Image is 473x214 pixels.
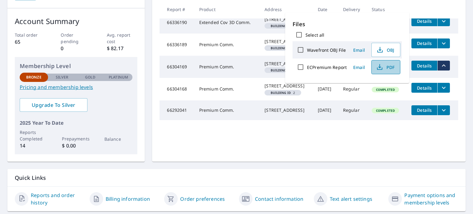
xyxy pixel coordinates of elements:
[104,136,133,142] p: Balance
[194,100,260,120] td: Premium Comm.
[411,83,437,93] button: detailsBtn-66304168
[411,16,437,26] button: detailsBtn-66336190
[194,78,260,100] td: Premium Comm.
[371,43,400,57] button: OBJ
[411,105,437,115] button: detailsBtn-66292041
[349,63,369,72] button: Email
[20,83,132,91] a: Pricing and membership levels
[267,46,299,50] span: 1
[330,195,372,203] a: Text alert settings
[194,11,260,34] td: Extended Cov 3D Comm.
[194,56,260,78] td: Premium Comm.
[15,38,46,46] p: 65
[415,40,434,46] span: Details
[160,100,194,120] td: 66292041
[20,119,132,127] p: 2025 Year To Date
[15,174,458,182] p: Quick Links
[160,34,194,56] td: 66336189
[305,32,324,38] label: Select all
[160,11,194,34] td: 66336190
[15,16,137,27] p: Account Summary
[26,75,42,80] p: Bronze
[267,69,299,72] span: 3
[62,142,90,149] p: $ 0.00
[15,32,46,38] p: Total order
[180,195,225,203] a: Order preferences
[352,64,366,70] span: Email
[437,105,450,115] button: filesDropdownBtn-66292041
[85,75,95,80] p: Gold
[267,24,299,27] span: 2
[267,91,299,94] span: 2
[194,34,260,56] td: Premium Comm.
[375,63,395,71] span: PDF
[293,20,402,28] p: Files
[404,192,458,206] a: Payment options and membership levels
[255,195,303,203] a: Contact information
[265,107,308,113] div: [STREET_ADDRESS]
[25,102,83,108] span: Upgrade To Silver
[338,78,367,100] td: Regular
[160,56,194,78] td: 66304169
[271,24,291,27] em: Building ID
[415,63,434,69] span: Details
[56,75,69,80] p: Silver
[313,78,338,100] td: [DATE]
[265,16,308,22] div: [STREET_ADDRESS]
[31,192,85,206] a: Reports and order history
[271,69,291,72] em: Building ID
[107,32,138,45] p: Avg. report cost
[265,83,308,89] div: [STREET_ADDRESS]
[20,98,87,112] a: Upgrade To Silver
[61,32,91,45] p: Order pending
[106,195,150,203] a: Billing information
[265,61,308,67] div: [STREET_ADDRESS]
[415,85,434,91] span: Details
[20,129,48,142] p: Reports Completed
[265,38,308,45] div: [STREET_ADDRESS]
[372,87,398,92] span: Completed
[372,108,398,113] span: Completed
[61,45,91,52] p: 0
[271,46,291,50] em: Building ID
[375,46,395,54] span: OBJ
[415,18,434,24] span: Details
[20,142,48,149] p: 14
[411,38,437,48] button: detailsBtn-66336189
[338,100,367,120] td: Regular
[307,47,346,53] label: Wavefront OBJ File
[20,62,132,70] p: Membership Level
[437,16,450,26] button: filesDropdownBtn-66336190
[352,47,366,53] span: Email
[62,135,90,142] p: Prepayments
[109,75,128,80] p: Platinum
[437,61,450,71] button: filesDropdownBtn-66304169
[160,78,194,100] td: 66304168
[349,45,369,55] button: Email
[107,45,138,52] p: $ 82.17
[415,107,434,113] span: Details
[411,61,437,71] button: detailsBtn-66304169
[313,100,338,120] td: [DATE]
[437,38,450,48] button: filesDropdownBtn-66336189
[307,64,347,70] label: ECPremium Report
[271,91,291,94] em: Building ID
[437,83,450,93] button: filesDropdownBtn-66304168
[371,60,400,74] button: PDF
